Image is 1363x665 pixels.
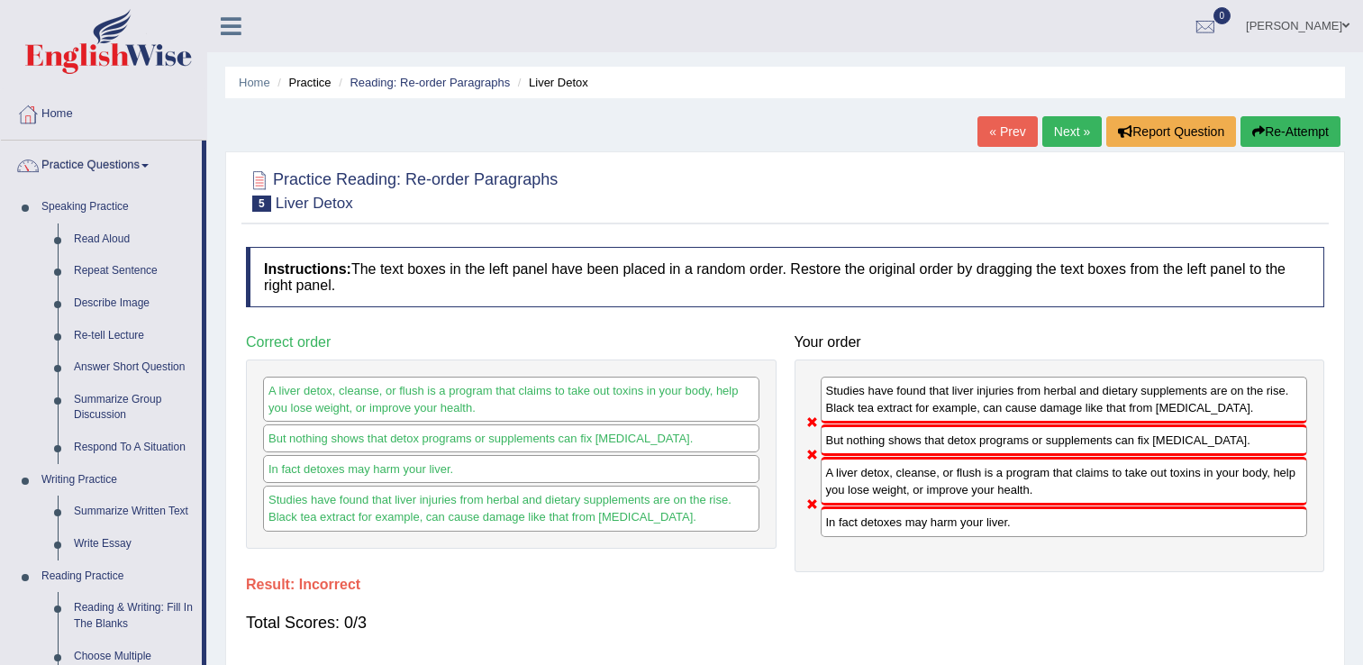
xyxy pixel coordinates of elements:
[263,424,759,452] div: But nothing shows that detox programs or supplements can fix [MEDICAL_DATA].
[246,167,558,212] h2: Practice Reading: Re-order Paragraphs
[821,377,1308,424] div: Studies have found that liver injuries from herbal and dietary supplements are on the rise. Black...
[977,116,1037,147] a: « Prev
[239,76,270,89] a: Home
[246,577,1324,593] h4: Result:
[1042,116,1102,147] a: Next »
[264,261,351,277] b: Instructions:
[66,384,202,432] a: Summarize Group Discussion
[66,592,202,640] a: Reading & Writing: Fill In The Blanks
[66,528,202,560] a: Write Essay
[821,424,1308,456] div: But nothing shows that detox programs or supplements can fix [MEDICAL_DATA].
[263,377,759,422] div: A liver detox, cleanse, or flush is a program that claims to take out toxins in your body, help y...
[263,455,759,483] div: In fact detoxes may harm your liver.
[246,247,1324,307] h4: The text boxes in the left panel have been placed in a random order. Restore the original order b...
[66,351,202,384] a: Answer Short Question
[1,141,202,186] a: Practice Questions
[350,76,510,89] a: Reading: Re-order Paragraphs
[33,191,202,223] a: Speaking Practice
[33,464,202,496] a: Writing Practice
[513,74,588,91] li: Liver Detox
[1240,116,1340,147] button: Re-Attempt
[795,334,1325,351] h4: Your order
[821,506,1308,536] div: In fact detoxes may harm your liver.
[276,195,353,212] small: Liver Detox
[246,334,777,351] h4: Correct order
[1,89,206,134] a: Home
[821,457,1308,506] div: A liver detox, cleanse, or flush is a program that claims to take out toxins in your body, help y...
[33,560,202,593] a: Reading Practice
[246,601,1324,644] div: Total Scores: 0/3
[1106,116,1236,147] button: Report Question
[66,320,202,352] a: Re-tell Lecture
[252,196,271,212] span: 5
[263,486,759,531] div: Studies have found that liver injuries from herbal and dietary supplements are on the rise. Black...
[66,223,202,256] a: Read Aloud
[1213,7,1231,24] span: 0
[66,432,202,464] a: Respond To A Situation
[273,74,331,91] li: Practice
[66,496,202,528] a: Summarize Written Text
[66,255,202,287] a: Repeat Sentence
[66,287,202,320] a: Describe Image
